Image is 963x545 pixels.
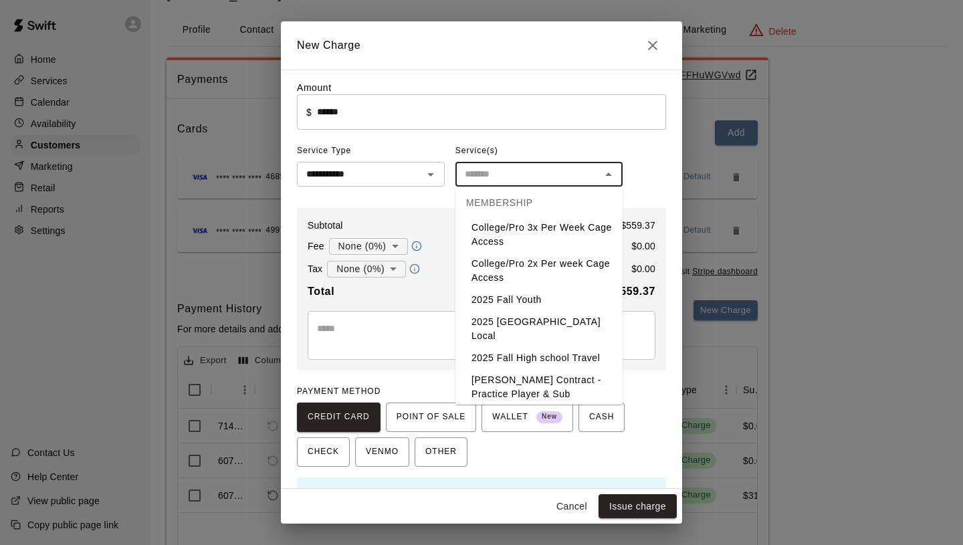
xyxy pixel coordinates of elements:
[297,387,381,396] span: PAYMENT METHOD
[631,262,655,276] p: $ 0.00
[481,403,573,432] button: WALLET New
[578,403,625,432] button: CASH
[455,289,623,311] li: 2025 Fall Youth
[308,286,334,297] b: Total
[415,437,467,467] button: OTHER
[455,187,623,219] div: MEMBERSHIP
[639,32,666,59] button: Close
[297,140,445,162] span: Service Type
[550,494,593,519] button: Cancel
[308,407,370,428] span: CREDIT CARD
[455,140,498,162] span: Service(s)
[425,441,457,463] span: OTHER
[297,82,332,93] label: Amount
[536,408,562,426] span: New
[308,441,339,463] span: CHECK
[327,257,406,282] div: None (0%)
[308,239,324,253] p: Fee
[455,217,623,253] li: College/Pro 3x Per Week Cage Access
[589,407,614,428] span: CASH
[355,437,409,467] button: VENMO
[421,165,440,184] button: Open
[455,253,623,289] li: College/Pro 2x Per week Cage Access
[397,407,465,428] span: POINT OF SALE
[621,219,655,232] p: $ 559.37
[631,239,655,253] p: $ 0.00
[614,286,655,297] b: $ 559.37
[281,21,682,70] h2: New Charge
[297,403,381,432] button: CREDIT CARD
[492,407,562,428] span: WALLET
[455,311,623,347] li: 2025 [GEOGRAPHIC_DATA] Local
[455,347,623,369] li: 2025 Fall High school Travel
[308,262,322,276] p: Tax
[455,369,623,405] li: [PERSON_NAME] Contract - Practice Player & Sub
[386,403,476,432] button: POINT OF SALE
[329,234,408,259] div: None (0%)
[297,437,350,467] button: CHECK
[599,165,618,184] button: Close
[599,494,677,519] button: Issue charge
[308,219,343,232] p: Subtotal
[366,441,399,463] span: VENMO
[306,106,312,119] p: $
